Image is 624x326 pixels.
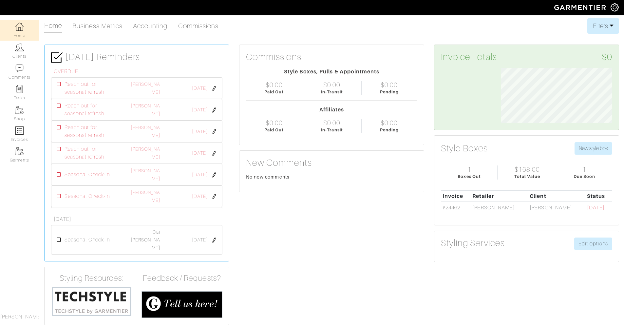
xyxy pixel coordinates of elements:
div: Due Soon [574,173,595,180]
button: Filters [587,18,619,34]
span: [DATE] [192,193,208,200]
td: [PERSON_NAME] [528,202,586,213]
a: [PERSON_NAME] [131,103,160,116]
div: Total Value [514,173,540,180]
a: Home [44,19,62,33]
span: [DATE] [192,85,208,92]
span: [DATE] [587,205,605,211]
span: Reach out for seasonal refresh [65,102,118,118]
span: Seasonal Check-in [65,236,110,244]
a: #24462 [443,205,460,211]
div: $0.00 [323,119,340,127]
img: pen-cf24a1663064a2ec1b9c1bd2387e9de7a2fa800b781884d57f21acf72779bad2.png [212,194,217,199]
img: garments-icon-b7da505a4dc4fd61783c78ac3ca0ef83fa9d6f193b1c9dc38574b1d14d53ca28.png [15,106,24,114]
div: Paid Out [264,89,284,95]
img: orders-icon-0abe47150d42831381b5fb84f609e132dff9fe21cb692f30cb5eec754e2cba89.png [15,126,24,135]
h3: Style Boxes [441,143,488,154]
img: feedback_requests-3821251ac2bd56c73c230f3229a5b25d6eb027adea667894f41107c140538ee0.png [142,291,222,318]
span: Seasonal Check-in [65,171,110,179]
h6: OVERDUE [54,68,222,75]
a: Edit options [574,238,612,250]
th: Retailer [471,190,528,202]
div: $168.00 [515,165,539,173]
img: pen-cf24a1663064a2ec1b9c1bd2387e9de7a2fa800b781884d57f21acf72779bad2.png [212,129,217,134]
a: Business Metrics [72,19,123,32]
img: pen-cf24a1663064a2ec1b9c1bd2387e9de7a2fa800b781884d57f21acf72779bad2.png [212,86,217,91]
div: $0.00 [381,119,398,127]
h3: [DATE] Reminders [51,51,222,63]
div: Pending [380,127,399,133]
a: [PERSON_NAME] [131,190,160,203]
h3: New Comments [246,157,417,168]
a: [PERSON_NAME] [131,125,160,138]
img: reminder-icon-8004d30b9f0a5d33ae49ab947aed9ed385cf756f9e5892f1edd6e32f2345188e.png [15,85,24,93]
a: Cat [PERSON_NAME] [131,229,160,250]
div: $0.00 [266,119,283,127]
div: $0.00 [323,81,340,89]
span: Seasonal Check-in [65,192,110,200]
span: Reach out for seasonal refresh [65,80,118,96]
img: dashboard-icon-dbcd8f5a0b271acd01030246c82b418ddd0df26cd7fceb0bd07c9910d44c42f6.png [15,23,24,31]
img: comment-icon-a0a6a9ef722e966f86d9cbdc48e553b5cf19dbc54f86b18d962a5391bc8f6eb6.png [15,64,24,72]
h6: [DATE] [54,216,222,222]
th: Status [585,190,612,202]
a: [PERSON_NAME] [131,168,160,181]
a: [PERSON_NAME] [131,146,160,160]
div: In-Transit [321,127,343,133]
h3: Commissions [246,51,302,63]
div: $0.00 [266,81,283,89]
div: Pending [380,89,399,95]
span: [DATE] [192,106,208,114]
span: Reach out for seasonal refresh [65,124,118,139]
div: No new comments [246,174,417,180]
span: [DATE] [192,150,208,157]
div: Boxes Out [458,173,481,180]
h3: Invoice Totals [441,51,612,63]
button: New style box [575,142,612,155]
img: pen-cf24a1663064a2ec1b9c1bd2387e9de7a2fa800b781884d57f21acf72779bad2.png [212,107,217,113]
span: Reach out for seasonal refresh [65,145,118,161]
img: pen-cf24a1663064a2ec1b9c1bd2387e9de7a2fa800b781884d57f21acf72779bad2.png [212,151,217,156]
div: 1 [582,165,586,173]
div: In-Transit [321,89,343,95]
img: pen-cf24a1663064a2ec1b9c1bd2387e9de7a2fa800b781884d57f21acf72779bad2.png [212,172,217,178]
th: Invoice [441,190,471,202]
h3: Styling Services [441,238,505,249]
span: [DATE] [192,171,208,179]
img: gear-icon-white-bd11855cb880d31180b6d7d6211b90ccbf57a29d726f0c71d8c61bd08dd39cc2.png [611,3,619,11]
img: techstyle-93310999766a10050dc78ceb7f971a75838126fd19372ce40ba20cdf6a89b94b.png [51,286,132,316]
div: $0.00 [381,81,398,89]
a: Commissions [178,19,219,32]
div: 1 [467,165,471,173]
td: [PERSON_NAME] [471,202,528,213]
a: Accounting [133,19,168,32]
h4: Feedback / Requests? [142,274,222,283]
span: $0 [602,51,612,63]
div: Paid Out [264,127,284,133]
h4: Styling Resources: [51,274,132,283]
img: garmentier-logo-header-white-b43fb05a5012e4ada735d5af1a66efaba907eab6374d6393d1fbf88cb4ef424d.png [551,2,611,13]
div: Style Boxes, Pulls & Appointments [246,68,417,76]
img: pen-cf24a1663064a2ec1b9c1bd2387e9de7a2fa800b781884d57f21acf72779bad2.png [212,238,217,243]
a: [PERSON_NAME] [131,82,160,95]
span: [DATE] [192,237,208,244]
span: [DATE] [192,128,208,135]
th: Client [528,190,586,202]
img: clients-icon-6bae9207a08558b7cb47a8932f037763ab4055f8c8b6bfacd5dc20c3e0201464.png [15,43,24,51]
img: check-box-icon-36a4915ff3ba2bd8f6e4f29bc755bb66becd62c870f447fc0dd1365fcfddab58.png [51,52,63,63]
img: garments-icon-b7da505a4dc4fd61783c78ac3ca0ef83fa9d6f193b1c9dc38574b1d14d53ca28.png [15,147,24,155]
div: Affiliates [246,106,417,114]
